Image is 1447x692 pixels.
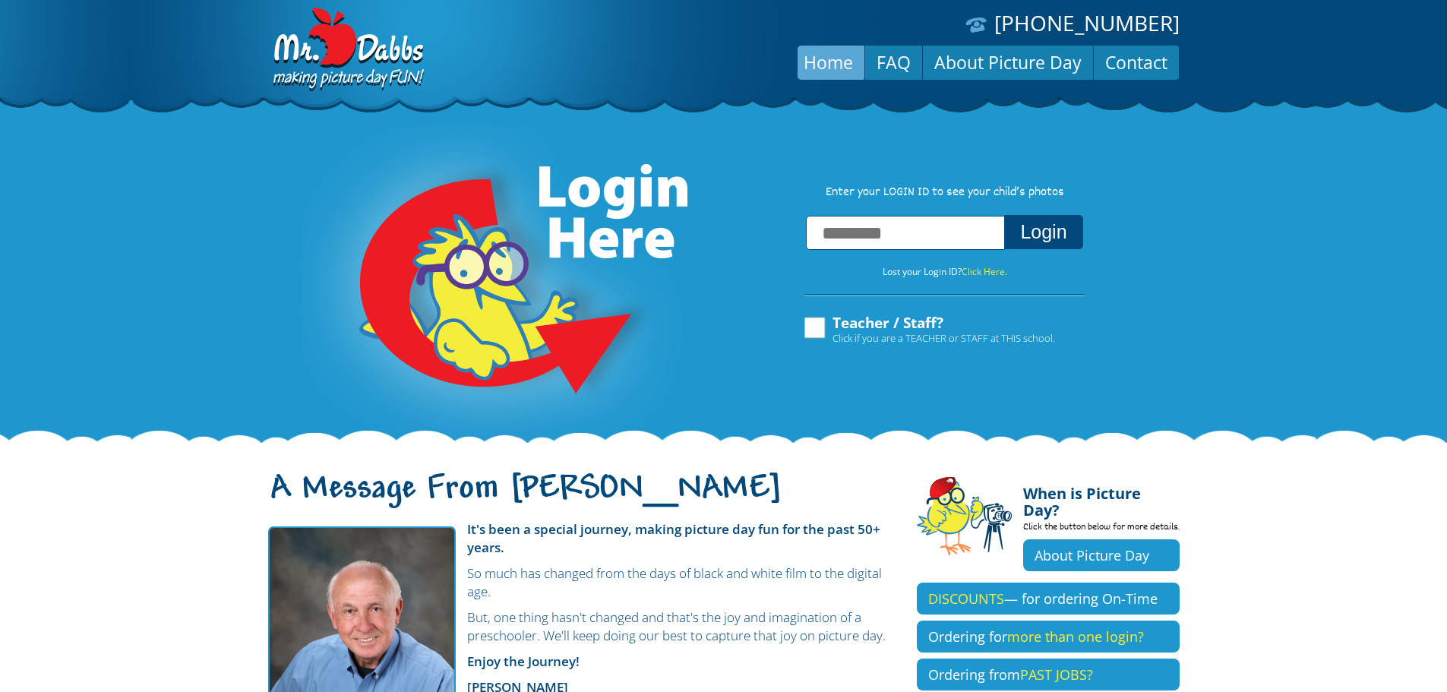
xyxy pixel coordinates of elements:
img: Login Here [302,125,690,444]
span: Click if you are a TEACHER or STAFF at THIS school. [832,330,1055,346]
p: Click the button below for more details. [1023,519,1180,539]
p: Lost your Login ID? [789,264,1101,280]
a: About Picture Day [1023,539,1180,571]
p: So much has changed from the days of black and white film to the digital age. [268,564,894,601]
label: Teacher / Staff? [802,315,1055,344]
a: Contact [1094,44,1179,81]
a: Ordering fromPAST JOBS? [917,659,1180,690]
span: DISCOUNTS [928,589,1004,608]
a: FAQ [865,44,922,81]
a: About Picture Day [923,44,1093,81]
img: Dabbs Company [268,8,426,93]
h1: A Message From [PERSON_NAME] [268,482,894,514]
button: Login [1004,215,1082,249]
a: DISCOUNTS— for ordering On-Time [917,583,1180,615]
a: Home [792,44,864,81]
a: Click Here. [962,265,1007,278]
h4: When is Picture Day? [1023,476,1180,519]
strong: Enjoy the Journey! [467,653,580,670]
p: Enter your LOGIN ID to see your child’s photos [789,185,1101,201]
span: more than one login? [1007,627,1144,646]
a: [PHONE_NUMBER] [994,8,1180,37]
a: Ordering formore than one login? [917,621,1180,653]
p: But, one thing hasn't changed and that's the joy and imagination of a preschooler. We'll keep doi... [268,608,894,645]
span: PAST JOBS? [1020,665,1093,684]
strong: It's been a special journey, making picture day fun for the past 50+ years. [467,520,880,556]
